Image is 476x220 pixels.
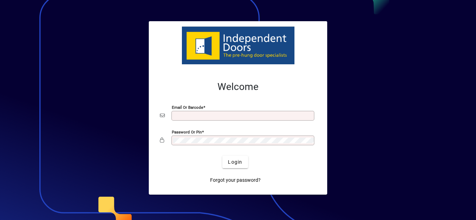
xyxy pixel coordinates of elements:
span: Login [228,158,242,166]
mat-label: Password or Pin [172,130,202,135]
a: Forgot your password? [207,174,263,186]
mat-label: Email or Barcode [172,105,203,110]
button: Login [222,156,248,168]
h2: Welcome [160,81,316,93]
span: Forgot your password? [210,177,261,184]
